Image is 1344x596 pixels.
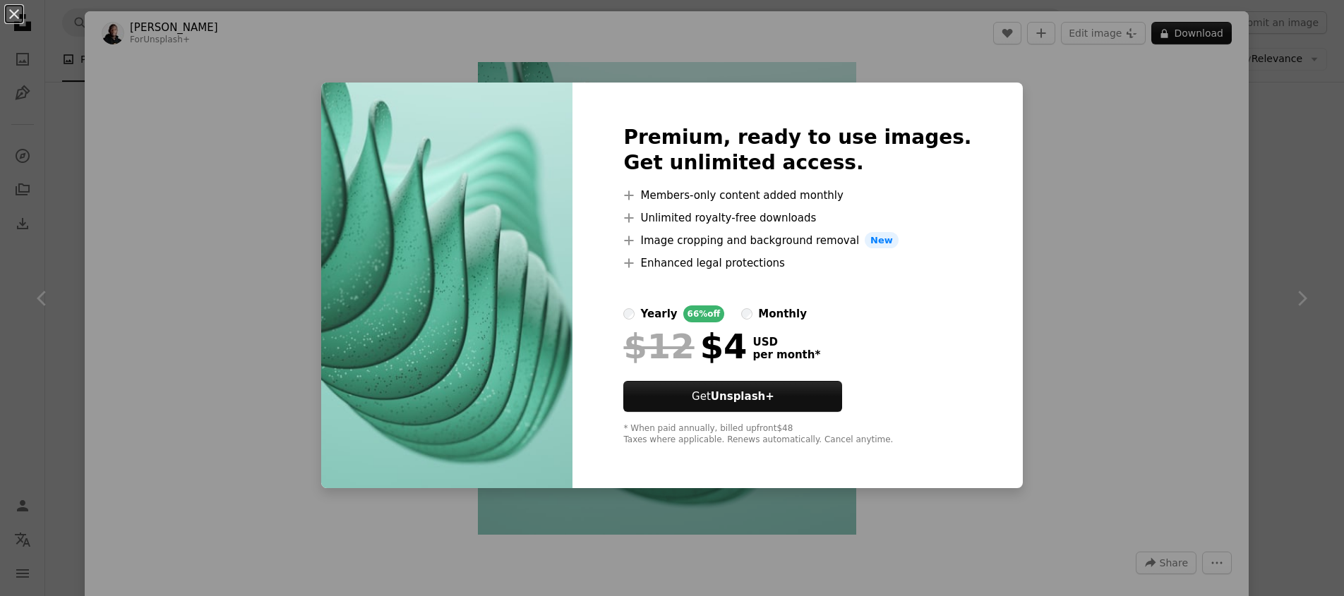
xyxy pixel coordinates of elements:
li: Unlimited royalty-free downloads [623,209,971,226]
div: * When paid annually, billed upfront $48 Taxes where applicable. Renews automatically. Cancel any... [623,423,971,446]
span: New [865,232,899,249]
button: GetUnsplash+ [623,381,842,412]
span: per month * [752,348,820,361]
span: $12 [623,328,694,365]
li: Enhanced legal protections [623,255,971,272]
li: Members-only content added monthly [623,187,971,204]
div: monthly [758,305,807,322]
li: Image cropping and background removal [623,232,971,249]
h2: Premium, ready to use images. Get unlimited access. [623,125,971,176]
input: yearly66%off [623,308,635,320]
strong: Unsplash+ [711,390,774,403]
div: $4 [623,328,747,365]
div: 66% off [683,305,725,322]
img: premium_photo-1670174693145-e4c5179ce1d0 [321,83,572,489]
input: monthly [741,308,752,320]
div: yearly [640,305,677,322]
span: USD [752,336,820,348]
